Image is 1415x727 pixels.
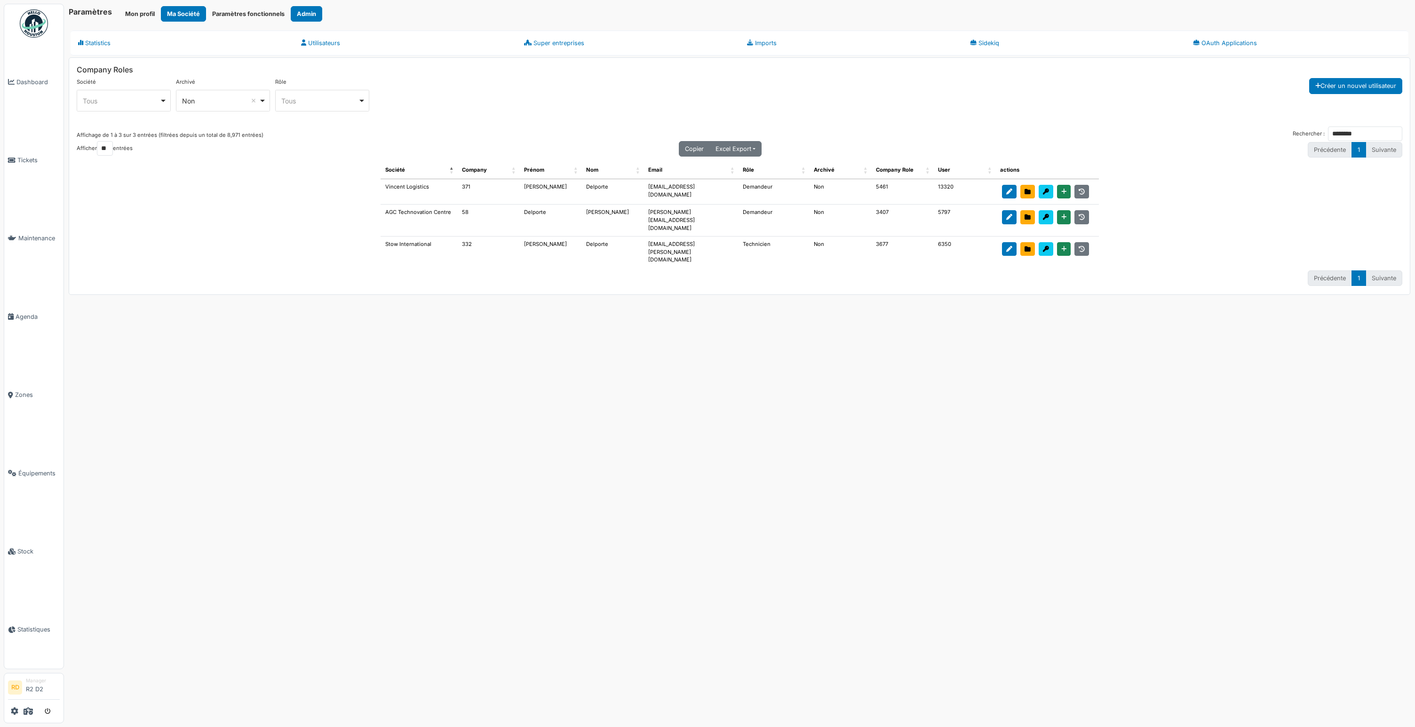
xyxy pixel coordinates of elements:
[519,237,581,268] td: [PERSON_NAME]
[738,161,809,179] th: Rôle : activer pour trier la colonne par ordre croissant
[457,237,519,268] td: 332
[77,126,263,141] div: Affichage de 1 à 3 sur 3 entrées (filtrées depuis un total de 8,971 entrées)
[4,512,64,590] a: Stock
[738,237,809,268] td: Technicien
[809,205,871,236] td: Non
[291,6,322,22] button: Admin
[17,625,60,634] span: Statistiques
[20,9,48,38] img: Badge_color-CXgf-gQk.svg
[8,677,60,700] a: RD ManagerR2 D2
[871,179,933,205] td: 5461
[457,161,519,179] th: Company : activer pour trier la colonne par ordre croissant
[381,179,457,205] td: Vincent Logistics
[18,234,60,243] span: Maintenance
[962,31,1185,55] a: Sidekiq
[644,205,738,236] td: [PERSON_NAME][EMAIL_ADDRESS][DOMAIN_NAME]
[18,469,60,478] span: Équipements
[16,312,60,321] span: Agenda
[871,237,933,268] td: 3677
[161,6,206,22] button: Ma Société
[97,141,113,156] select: Afficherentrées
[17,547,60,556] span: Stock
[4,199,64,277] a: Maintenance
[876,166,914,173] span: translation missing: fr.company_role.company_role_id
[4,434,64,512] a: Équipements
[15,390,60,399] span: Zones
[176,78,195,86] label: Archivé
[457,205,519,236] td: 58
[119,6,161,22] button: Mon profil
[581,205,644,236] td: [PERSON_NAME]
[71,31,294,55] a: Statistics
[457,179,519,205] td: 371
[1039,210,1053,224] div: Send password reset instructions
[1351,270,1366,286] a: 1
[933,205,995,236] td: 5797
[517,31,739,55] a: Super entreprises
[933,179,995,205] td: 13320
[83,96,159,106] div: Tous
[206,6,291,22] button: Paramètres fonctionnels
[644,179,738,205] td: [EMAIL_ADDRESS][DOMAIN_NAME]
[871,205,933,236] td: 3407
[381,237,457,268] td: Stow International
[519,161,581,179] th: Prénom : activer pour trier la colonne par ordre croissant
[685,145,704,152] span: Copier
[709,141,762,157] button: Excel Export
[4,356,64,434] a: Zones
[381,161,457,179] th: Société : activer pour trier la colonne par ordre décroissant
[933,237,995,268] td: 6350
[4,121,64,199] a: Tickets
[519,205,581,236] td: Delporte
[281,96,358,106] div: Tous
[16,78,60,87] span: Dashboard
[26,677,60,684] div: Manager
[809,179,871,205] td: Non
[739,31,962,55] a: Imports
[809,161,871,179] th: Archivé : activer pour trier la colonne par ordre croissant
[77,141,133,156] label: Afficher entrées
[17,156,60,165] span: Tickets
[581,237,644,268] td: Delporte
[871,161,933,179] th: Company Role : activer pour trier la colonne par ordre croissant
[275,78,286,86] label: Rôle
[738,205,809,236] td: Demandeur
[738,179,809,205] td: Demandeur
[809,237,871,268] td: Non
[644,161,738,179] th: Email : activer pour trier la colonne par ordre croissant
[1309,78,1402,94] button: Créer un nouvel utilisateur
[381,205,457,236] td: AGC Technovation Centre
[644,237,738,268] td: [EMAIL_ADDRESS][PERSON_NAME][DOMAIN_NAME]
[938,166,950,173] span: translation missing: fr.shared.user_id
[1328,126,1402,141] input: Rechercher :
[182,96,259,106] div: Non
[1293,126,1402,141] label: Rechercher :
[1039,242,1053,256] div: Send password reset instructions
[1185,31,1408,55] a: OAuth Applications
[294,31,517,55] a: Utilisateurs
[77,78,96,86] label: Société
[77,65,133,74] span: translation missing: fr.company_role.company_roles
[679,141,710,157] button: Copier
[995,161,1099,179] th: actions
[933,161,995,179] th: User : activer pour trier la colonne par ordre croissant
[715,145,751,152] span: Excel Export
[581,161,644,179] th: Nom : activer pour trier la colonne par ordre croissant
[1039,185,1053,198] div: Send password reset instructions
[26,677,60,697] li: R2 D2
[4,277,64,356] a: Agenda
[462,166,487,173] span: translation missing: fr.company.company_id
[581,179,644,205] td: Delporte
[8,680,22,695] li: RD
[249,96,258,105] button: Remove item: 'false'
[69,8,112,16] h6: Paramètres
[4,43,64,121] a: Dashboard
[1351,142,1366,158] a: 1
[4,591,64,669] a: Statistiques
[519,179,581,205] td: [PERSON_NAME]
